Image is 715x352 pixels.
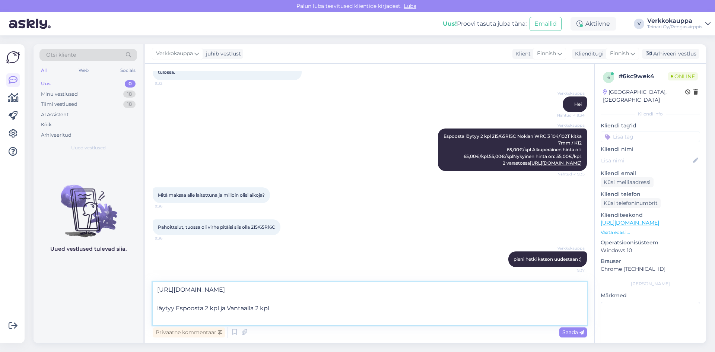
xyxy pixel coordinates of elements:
div: Verkkokauppa [647,18,702,24]
span: Uued vestlused [71,145,106,151]
p: Operatsioonisüsteem [601,239,700,247]
a: [URL][DOMAIN_NAME] [530,160,582,166]
div: All [39,66,48,75]
div: Aktiivne [571,17,616,31]
div: Kõik [41,121,52,129]
div: [PERSON_NAME] [601,280,700,287]
a: VerkkokauppaTeinari Oy/Rengaskirppis [647,18,711,30]
span: Otsi kliente [46,51,76,59]
span: Mitä maksaa alle laitettuna ja milloin olisi aikoja? [158,192,265,198]
span: Saada [562,329,584,336]
p: Klienditeekond [601,211,700,219]
p: Chrome [TECHNICAL_ID] [601,265,700,273]
div: Klienditugi [572,50,604,58]
span: 6 [607,74,610,80]
div: juhib vestlust [203,50,241,58]
div: [GEOGRAPHIC_DATA], [GEOGRAPHIC_DATA] [603,88,685,104]
span: Verkkokauppa [557,91,585,96]
span: Hei [574,101,582,107]
p: Brauser [601,257,700,265]
img: No chats [34,171,143,238]
textarea: [URL][DOMAIN_NAME] läytyy Espoosta 2 kpl ja Vantaalla 2 kpl [153,282,587,325]
div: V [634,19,644,29]
div: Arhiveeri vestlus [642,49,699,59]
span: Pahoittelut, tuossa oli virhe pitäisi siis olla 215/65R16C [158,224,275,230]
p: Windows 10 [601,247,700,254]
div: Socials [119,66,137,75]
span: Verkkokauppa [557,245,585,251]
img: Askly Logo [6,50,20,64]
div: # 6kc9wek4 [619,72,668,81]
span: Verkkokauppa [156,50,193,58]
p: Kliendi email [601,169,700,177]
span: Online [668,72,698,80]
div: Minu vestlused [41,91,78,98]
span: 9:36 [155,203,183,209]
span: Nähtud ✓ 9:35 [557,171,585,177]
span: 9:32 [155,80,183,86]
a: [URL][DOMAIN_NAME] [601,219,659,226]
div: Küsi telefoninumbrit [601,198,661,208]
div: Klient [512,50,531,58]
div: 18 [123,101,136,108]
span: Luba [401,3,419,9]
span: Finnish [610,50,629,58]
div: Tiimi vestlused [41,101,77,108]
b: Uus! [443,20,457,27]
input: Lisa nimi [601,156,692,165]
p: Vaata edasi ... [601,229,700,236]
p: Uued vestlused tulevad siia. [50,245,127,253]
div: Privaatne kommentaar [153,327,225,337]
p: Märkmed [601,292,700,299]
span: 9:36 [155,235,183,241]
div: Küsi meiliaadressi [601,177,654,187]
div: 18 [123,91,136,98]
div: 0 [125,80,136,88]
span: Verkkokauppa [557,123,585,128]
span: 9:37 [557,267,585,273]
div: Arhiveeritud [41,131,71,139]
div: Proovi tasuta juba täna: [443,19,527,28]
div: Teinari Oy/Rengaskirppis [647,24,702,30]
div: Uus [41,80,51,88]
div: Kliendi info [601,111,700,117]
span: Espoosta löytyy 2 kpl 215/65R15C Nokian WRC 3 104/102T kitka 7mm / K12 65,00€/kpl Alkuperäinen hi... [444,133,583,166]
input: Lisa tag [601,131,700,142]
span: pieni hetki katson uudestaan :) [514,256,582,262]
p: Kliendi telefon [601,190,700,198]
button: Emailid [530,17,562,31]
span: Finnish [537,50,556,58]
span: Nähtud ✓ 9:34 [557,112,585,118]
p: Kliendi nimi [601,145,700,153]
div: AI Assistent [41,111,69,118]
div: Web [77,66,90,75]
p: Kliendi tag'id [601,122,700,130]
